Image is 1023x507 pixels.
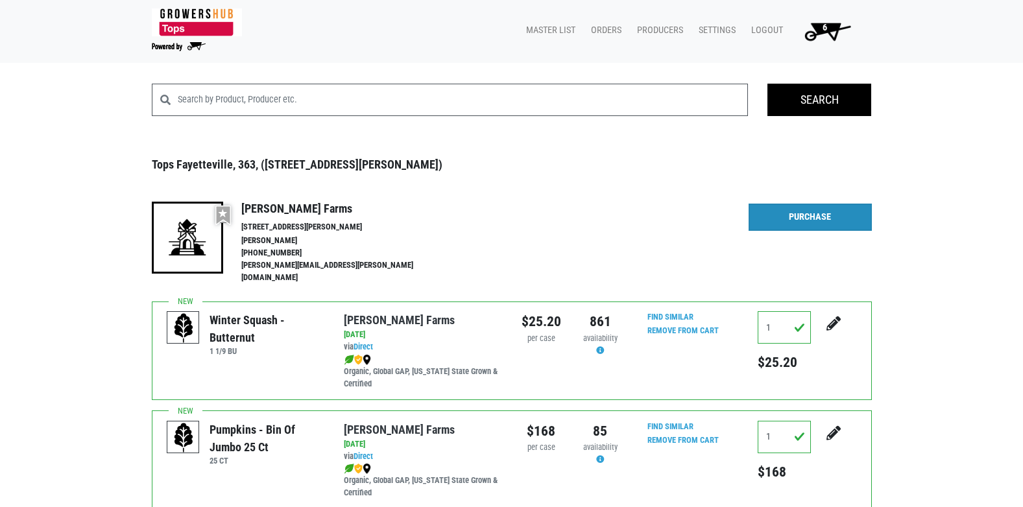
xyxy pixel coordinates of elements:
[344,438,501,451] div: [DATE]
[363,464,371,474] img: map_marker-0e94453035b3232a4d21701695807de9.png
[241,259,441,284] li: [PERSON_NAME][EMAIL_ADDRESS][PERSON_NAME][DOMAIN_NAME]
[344,423,455,436] a: [PERSON_NAME] Farms
[522,421,561,442] div: $168
[522,311,561,332] div: $25.20
[522,442,561,454] div: per case
[241,202,441,216] h4: [PERSON_NAME] Farms
[640,433,727,448] input: Remove From Cart
[354,464,363,474] img: safety-e55c860ca8c00a9c171001a62a92dabd.png
[581,18,627,43] a: Orders
[344,341,501,353] div: via
[688,18,741,43] a: Settings
[241,221,441,233] li: [STREET_ADDRESS][PERSON_NAME]
[167,312,200,344] img: placeholder-variety-43d6402dacf2d531de610a020419775a.svg
[167,421,200,454] img: placeholder-variety-43d6402dacf2d531de610a020419775a.svg
[210,311,324,346] div: Winter Squash - Butternut
[354,451,373,461] a: Direct
[152,158,872,172] h3: Tops Fayetteville, 363, ([STREET_ADDRESS][PERSON_NAME])
[758,464,811,480] h5: $168
[758,311,811,344] input: Qty
[210,421,324,456] div: Pumpkins - Bin of Jumbo 25 ct
[823,22,827,33] span: 6
[354,355,363,365] img: safety-e55c860ca8c00a9c171001a62a92dabd.png
[344,329,501,341] div: [DATE]
[344,313,455,327] a: [PERSON_NAME] Farms
[758,354,811,371] h5: $25.20
[344,462,501,499] div: Organic, Global GAP, [US_STATE] State Grown & Certified
[344,451,501,463] div: via
[354,342,373,351] a: Direct
[647,421,693,431] a: Find Similar
[178,84,749,116] input: Search by Product, Producer etc.
[581,421,620,442] div: 85
[210,346,324,356] h6: 1 1/9 BU
[152,202,223,273] img: 19-7441ae2ccb79c876ff41c34f3bd0da69.png
[581,311,620,332] div: 861
[152,8,242,36] img: 279edf242af8f9d49a69d9d2afa010fb.png
[749,204,872,231] a: Purchase
[583,442,618,452] span: availability
[583,333,618,343] span: availability
[741,18,788,43] a: Logout
[241,235,441,247] li: [PERSON_NAME]
[640,324,727,338] input: Remove From Cart
[767,84,871,116] input: Search
[627,18,688,43] a: Producers
[799,18,856,44] img: Cart
[241,247,441,259] li: [PHONE_NUMBER]
[363,355,371,365] img: map_marker-0e94453035b3232a4d21701695807de9.png
[210,456,324,466] h6: 25 CT
[344,464,354,474] img: leaf-e5c59151409436ccce96b2ca1b28e03c.png
[788,18,861,44] a: 6
[522,333,561,345] div: per case
[516,18,581,43] a: Master List
[344,355,354,365] img: leaf-e5c59151409436ccce96b2ca1b28e03c.png
[152,42,206,51] img: Powered by Big Wheelbarrow
[344,353,501,390] div: Organic, Global GAP, [US_STATE] State Grown & Certified
[647,312,693,322] a: Find Similar
[758,421,811,453] input: Qty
